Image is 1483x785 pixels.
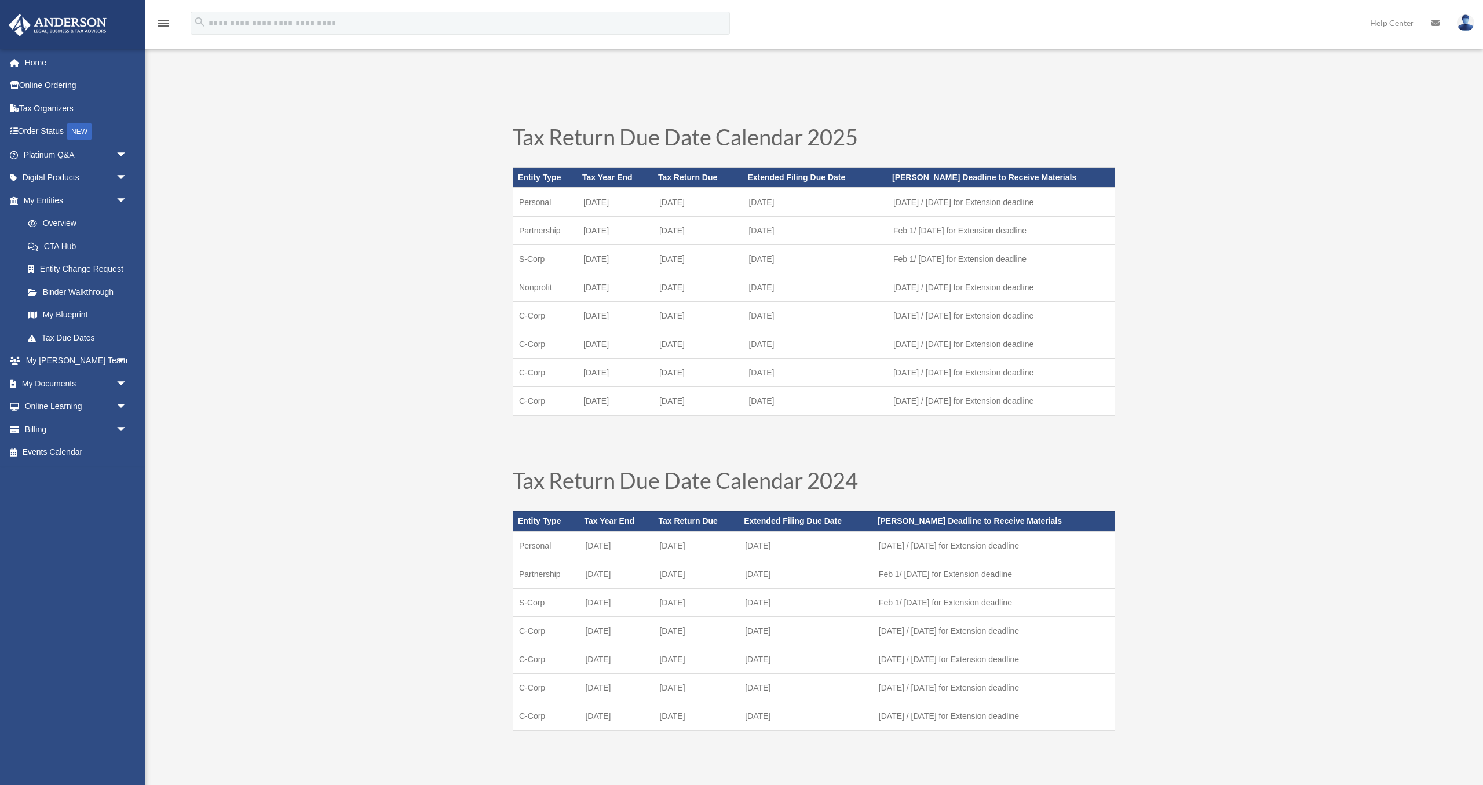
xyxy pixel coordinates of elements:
[653,673,739,702] td: [DATE]
[653,168,743,188] th: Tax Return Due
[5,14,110,36] img: Anderson Advisors Platinum Portal
[739,702,873,731] td: [DATE]
[739,645,873,673] td: [DATE]
[116,372,139,396] span: arrow_drop_down
[156,20,170,30] a: menu
[579,588,653,616] td: [DATE]
[873,702,1115,731] td: [DATE] / [DATE] for Extension deadline
[578,301,653,330] td: [DATE]
[579,560,653,588] td: [DATE]
[8,120,145,144] a: Order StatusNEW
[578,168,653,188] th: Tax Year End
[739,531,873,560] td: [DATE]
[578,273,653,301] td: [DATE]
[1457,14,1474,31] img: User Pic
[513,126,1115,154] h1: Tax Return Due Date Calendar 2025
[8,372,145,395] a: My Documentsarrow_drop_down
[513,330,578,358] td: C-Corp
[653,616,739,645] td: [DATE]
[743,301,887,330] td: [DATE]
[8,418,145,441] a: Billingarrow_drop_down
[743,244,887,273] td: [DATE]
[8,395,145,418] a: Online Learningarrow_drop_down
[579,673,653,702] td: [DATE]
[8,97,145,120] a: Tax Organizers
[739,673,873,702] td: [DATE]
[16,258,145,281] a: Entity Change Request
[579,616,653,645] td: [DATE]
[116,143,139,167] span: arrow_drop_down
[16,280,145,304] a: Binder Walkthrough
[887,273,1115,301] td: [DATE] / [DATE] for Extension deadline
[8,189,145,212] a: My Entitiesarrow_drop_down
[653,531,739,560] td: [DATE]
[16,326,139,349] a: Tax Due Dates
[116,418,139,441] span: arrow_drop_down
[873,645,1115,673] td: [DATE] / [DATE] for Extension deadline
[578,330,653,358] td: [DATE]
[513,531,580,560] td: Personal
[156,16,170,30] i: menu
[887,188,1115,217] td: [DATE] / [DATE] for Extension deadline
[873,531,1115,560] td: [DATE] / [DATE] for Extension deadline
[8,143,145,166] a: Platinum Q&Aarrow_drop_down
[739,588,873,616] td: [DATE]
[513,645,580,673] td: C-Corp
[653,188,743,217] td: [DATE]
[513,560,580,588] td: Partnership
[578,386,653,415] td: [DATE]
[513,301,578,330] td: C-Corp
[743,358,887,386] td: [DATE]
[873,560,1115,588] td: Feb 1/ [DATE] for Extension deadline
[873,673,1115,702] td: [DATE] / [DATE] for Extension deadline
[8,74,145,97] a: Online Ordering
[887,330,1115,358] td: [DATE] / [DATE] for Extension deadline
[653,511,739,531] th: Tax Return Due
[8,441,145,464] a: Events Calendar
[653,588,739,616] td: [DATE]
[513,588,580,616] td: S-Corp
[873,616,1115,645] td: [DATE] / [DATE] for Extension deadline
[16,235,145,258] a: CTA Hub
[887,386,1115,415] td: [DATE] / [DATE] for Extension deadline
[653,645,739,673] td: [DATE]
[739,560,873,588] td: [DATE]
[579,702,653,731] td: [DATE]
[578,216,653,244] td: [DATE]
[578,188,653,217] td: [DATE]
[116,166,139,190] span: arrow_drop_down
[513,673,580,702] td: C-Corp
[513,358,578,386] td: C-Corp
[653,330,743,358] td: [DATE]
[8,349,145,373] a: My [PERSON_NAME] Teamarrow_drop_down
[579,531,653,560] td: [DATE]
[653,273,743,301] td: [DATE]
[653,244,743,273] td: [DATE]
[739,511,873,531] th: Extended Filing Due Date
[579,511,653,531] th: Tax Year End
[116,189,139,213] span: arrow_drop_down
[578,244,653,273] td: [DATE]
[743,386,887,415] td: [DATE]
[579,645,653,673] td: [DATE]
[739,616,873,645] td: [DATE]
[513,216,578,244] td: Partnership
[513,386,578,415] td: C-Corp
[873,511,1115,531] th: [PERSON_NAME] Deadline to Receive Materials
[887,244,1115,273] td: Feb 1/ [DATE] for Extension deadline
[887,301,1115,330] td: [DATE] / [DATE] for Extension deadline
[16,304,145,327] a: My Blueprint
[513,702,580,731] td: C-Corp
[743,168,887,188] th: Extended Filing Due Date
[16,212,145,235] a: Overview
[513,469,1115,497] h1: Tax Return Due Date Calendar 2024
[578,358,653,386] td: [DATE]
[513,168,578,188] th: Entity Type
[653,560,739,588] td: [DATE]
[887,358,1115,386] td: [DATE] / [DATE] for Extension deadline
[116,395,139,419] span: arrow_drop_down
[887,168,1115,188] th: [PERSON_NAME] Deadline to Receive Materials
[653,702,739,731] td: [DATE]
[513,511,580,531] th: Entity Type
[67,123,92,140] div: NEW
